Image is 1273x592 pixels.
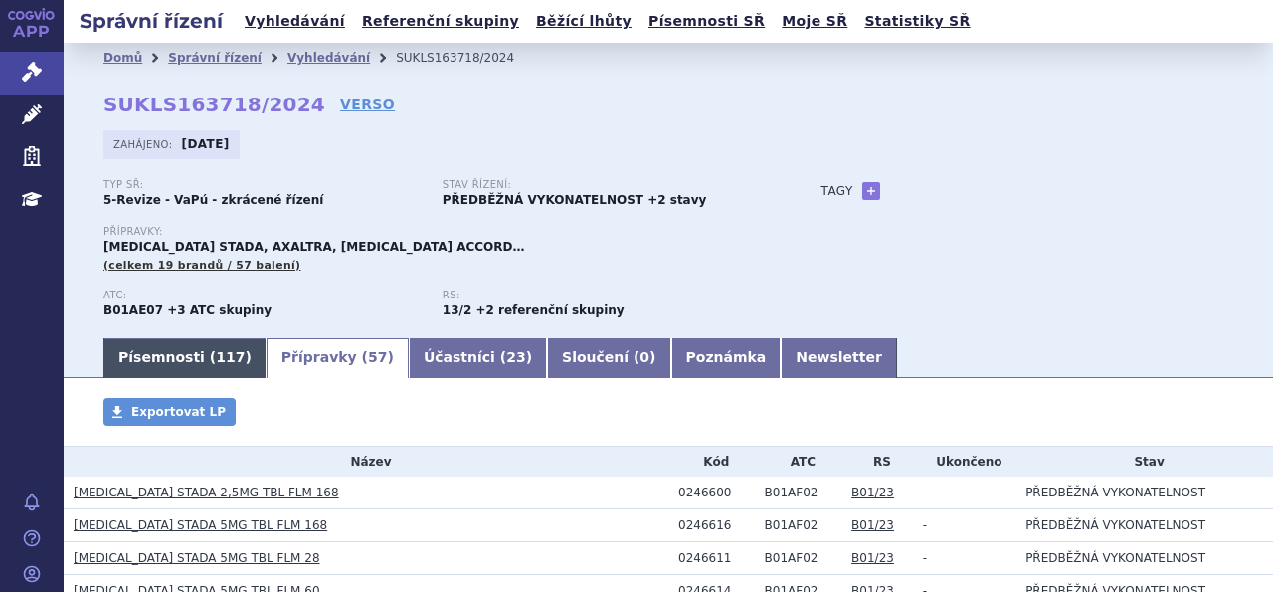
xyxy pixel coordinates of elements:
[547,338,670,378] a: Sloučení (0)
[755,447,842,477] th: ATC
[182,137,230,151] strong: [DATE]
[678,518,755,532] div: 0246616
[74,551,320,565] a: [MEDICAL_DATA] STADA 5MG TBL FLM 28
[678,551,755,565] div: 0246611
[1015,447,1273,477] th: Stav
[642,8,771,35] a: Písemnosti SŘ
[396,43,540,73] li: SUKLS163718/2024
[755,477,842,509] td: APIXABAN
[103,290,423,301] p: ATC:
[103,259,300,272] span: (celkem 19 brandů / 57 balení)
[851,486,894,499] a: B01/23
[639,349,649,365] span: 0
[923,551,927,565] span: -
[776,8,853,35] a: Moje SŘ
[755,542,842,575] td: APIXABAN
[1015,509,1273,542] td: PŘEDBĚŽNÁ VYKONATELNOST
[923,518,927,532] span: -
[103,240,524,254] span: [MEDICAL_DATA] STADA, AXALTRA, [MEDICAL_DATA] ACCORD…
[506,349,525,365] span: 23
[862,182,880,200] a: +
[74,518,327,532] a: [MEDICAL_DATA] STADA 5MG TBL FLM 168
[443,179,762,191] p: Stav řízení:
[821,179,853,203] h3: Tagy
[103,338,267,378] a: Písemnosti (117)
[368,349,387,365] span: 57
[475,303,624,317] strong: +2 referenční skupiny
[239,8,351,35] a: Vyhledávání
[781,338,897,378] a: Newsletter
[1015,477,1273,509] td: PŘEDBĚŽNÁ VYKONATELNOST
[103,93,325,116] strong: SUKLS163718/2024
[443,193,707,207] strong: PŘEDBĚŽNÁ VYKONATELNOST +2 stavy
[530,8,637,35] a: Běžící lhůty
[340,95,395,114] a: VERSO
[851,551,894,565] a: B01/23
[74,486,339,499] a: [MEDICAL_DATA] STADA 2,5MG TBL FLM 168
[103,193,323,207] strong: 5-Revize - VaPú - zkrácené řízení
[267,338,409,378] a: Přípravky (57)
[103,179,423,191] p: Typ SŘ:
[755,509,842,542] td: APIXABAN
[103,303,163,317] strong: DABIGATRAN-ETEXILÁT
[668,447,755,477] th: Kód
[64,7,239,35] h2: Správní řízení
[356,8,525,35] a: Referenční skupiny
[167,303,272,317] strong: +3 ATC skupiny
[923,486,927,499] span: -
[103,51,142,65] a: Domů
[216,349,245,365] span: 117
[443,303,471,317] strong: léčiva k terapii nebo k profylaxi tromboembolických onemocnění, přímé inhibitory faktoru Xa a tro...
[913,447,1015,477] th: Ukončeno
[851,518,894,532] a: B01/23
[678,486,755,499] div: 0246600
[841,447,913,477] th: RS
[443,290,762,301] p: RS:
[1015,542,1273,575] td: PŘEDBĚŽNÁ VYKONATELNOST
[113,136,176,152] span: Zahájeno:
[131,405,226,419] span: Exportovat LP
[671,338,782,378] a: Poznámka
[64,447,668,477] th: Název
[409,338,547,378] a: Účastníci (23)
[103,398,236,426] a: Exportovat LP
[103,226,782,238] p: Přípravky:
[168,51,262,65] a: Správní řízení
[858,8,976,35] a: Statistiky SŘ
[287,51,370,65] a: Vyhledávání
